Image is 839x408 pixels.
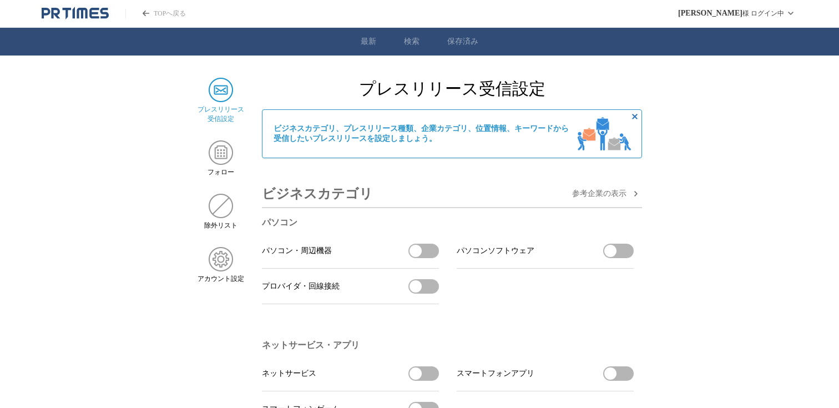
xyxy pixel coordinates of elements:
button: 非表示にする [628,110,641,123]
h3: ビジネスカテゴリ [262,180,373,207]
span: [PERSON_NAME] [678,9,742,18]
img: フォロー [209,140,233,165]
span: アカウント設定 [198,274,244,284]
span: ビジネスカテゴリ、プレスリリース種類、企業カテゴリ、位置情報、キーワードから 受信したいプレスリリースを設定しましょう。 [274,124,569,144]
span: ネットサービス [262,369,316,379]
span: スマートフォンアプリ [457,369,534,379]
a: 検索 [404,37,419,47]
img: プレスリリース 受信設定 [209,78,233,102]
a: 保存済み [447,37,478,47]
span: パソコン・周辺機器 [262,246,332,256]
a: 最新 [361,37,376,47]
span: プロバイダ・回線接続 [262,281,340,291]
a: PR TIMESのトップページはこちら [42,7,109,20]
span: フォロー [208,168,234,177]
img: 除外リスト [209,194,233,218]
span: パソコンソフトウェア [457,246,534,256]
span: 除外リスト [204,221,237,230]
a: PR TIMESのトップページはこちら [125,9,186,18]
a: 除外リスト除外リスト [197,194,244,230]
h3: パソコン [262,217,634,229]
a: プレスリリース 受信設定プレスリリース 受信設定 [197,78,244,124]
span: プレスリリース 受信設定 [198,105,244,124]
span: 参考企業の 表示 [572,189,626,199]
img: アカウント設定 [209,247,233,271]
a: フォローフォロー [197,140,244,177]
button: 参考企業の表示 [572,187,642,200]
a: アカウント設定アカウント設定 [197,247,244,284]
h3: ネットサービス・アプリ [262,340,634,351]
h2: プレスリリース受信設定 [262,78,642,100]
